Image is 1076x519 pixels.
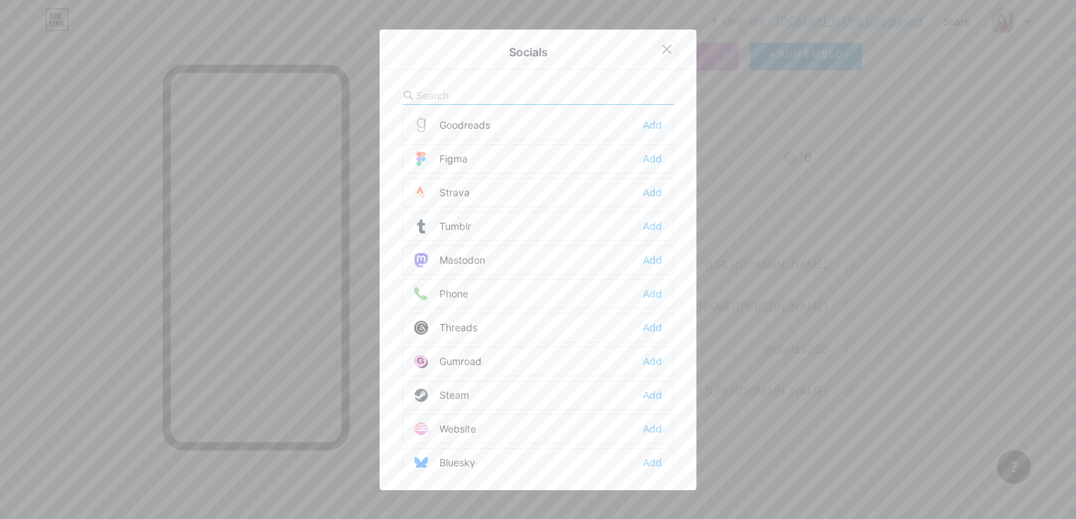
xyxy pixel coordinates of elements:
div: Strava [414,186,470,200]
div: Add [643,388,662,402]
div: Threads [414,321,477,335]
div: Add [643,253,662,267]
div: Tumblr [414,219,471,233]
div: Add [643,354,662,369]
div: Bluesky [414,456,475,470]
div: Goodreads [414,118,490,132]
div: Add [643,422,662,436]
div: Mastodon [414,253,485,267]
div: Add [643,219,662,233]
div: Add [643,287,662,301]
div: Add [643,456,662,470]
div: Gumroad [414,354,482,369]
div: Socials [509,44,548,60]
div: Steam [414,388,469,402]
div: Add [643,186,662,200]
div: Add [643,321,662,335]
div: Add [643,118,662,132]
input: Search [416,88,572,103]
div: Website [414,422,476,436]
div: Add [643,152,662,166]
div: Phone [414,287,468,301]
div: Figma [414,152,468,166]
